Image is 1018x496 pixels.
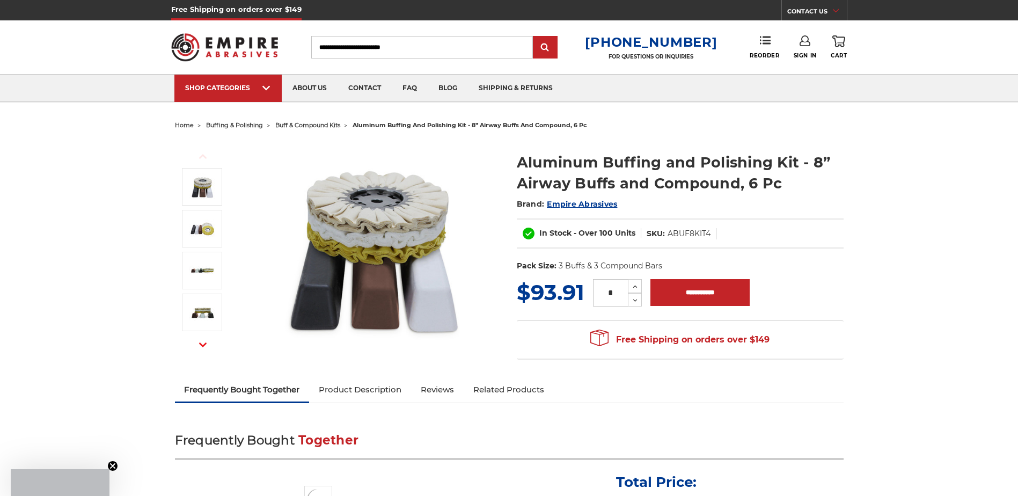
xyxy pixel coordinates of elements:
img: Aluminum 8 inch airway buffing wheel and compound kit [189,215,216,242]
img: Aluminum Buffing and Polishing Kit - 8” Airway Buffs and Compound, 6 Pc [189,257,216,284]
img: 8 inch airway buffing wheel and compound kit for aluminum [267,141,481,355]
span: Sign In [794,52,817,59]
p: FOR QUESTIONS OR INQUIRIES [585,53,717,60]
input: Submit [534,37,556,59]
span: Frequently Bought [175,433,295,448]
a: Reorder [750,35,779,59]
a: contact [338,75,392,102]
span: Free Shipping on orders over $149 [590,329,770,351]
div: SHOP CATEGORIES [185,84,271,92]
span: In Stock [539,228,572,238]
dd: ABUF8KIT4 [668,228,711,239]
button: Previous [190,145,216,168]
img: Aluminum Buffing and Polishing Kit - 8” Airway Buffs and Compound, 6 Pc [189,299,216,326]
div: Close teaser [11,469,109,496]
a: Empire Abrasives [547,199,617,209]
span: Units [615,228,635,238]
a: buff & compound kits [275,121,340,129]
span: aluminum buffing and polishing kit - 8” airway buffs and compound, 6 pc [353,121,587,129]
dt: Pack Size: [517,260,556,272]
dd: 3 Buffs & 3 Compound Bars [559,260,662,272]
a: buffing & polishing [206,121,263,129]
a: [PHONE_NUMBER] [585,34,717,50]
a: home [175,121,194,129]
button: Close teaser [107,461,118,471]
img: Empire Abrasives [171,26,279,68]
span: Cart [831,52,847,59]
a: Frequently Bought Together [175,378,310,402]
span: Together [298,433,358,448]
dt: SKU: [647,228,665,239]
a: Product Description [309,378,411,402]
a: about us [282,75,338,102]
span: Reorder [750,52,779,59]
a: Cart [831,35,847,59]
img: 8 inch airway buffing wheel and compound kit for aluminum [189,173,216,200]
span: $93.91 [517,279,584,305]
h1: Aluminum Buffing and Polishing Kit - 8” Airway Buffs and Compound, 6 Pc [517,152,844,194]
a: faq [392,75,428,102]
span: Brand: [517,199,545,209]
a: blog [428,75,468,102]
span: - Over [574,228,597,238]
a: CONTACT US [787,5,847,20]
a: Reviews [411,378,464,402]
span: 100 [599,228,613,238]
button: Next [190,333,216,356]
a: Related Products [464,378,554,402]
a: shipping & returns [468,75,563,102]
p: Total Price: [616,473,697,491]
